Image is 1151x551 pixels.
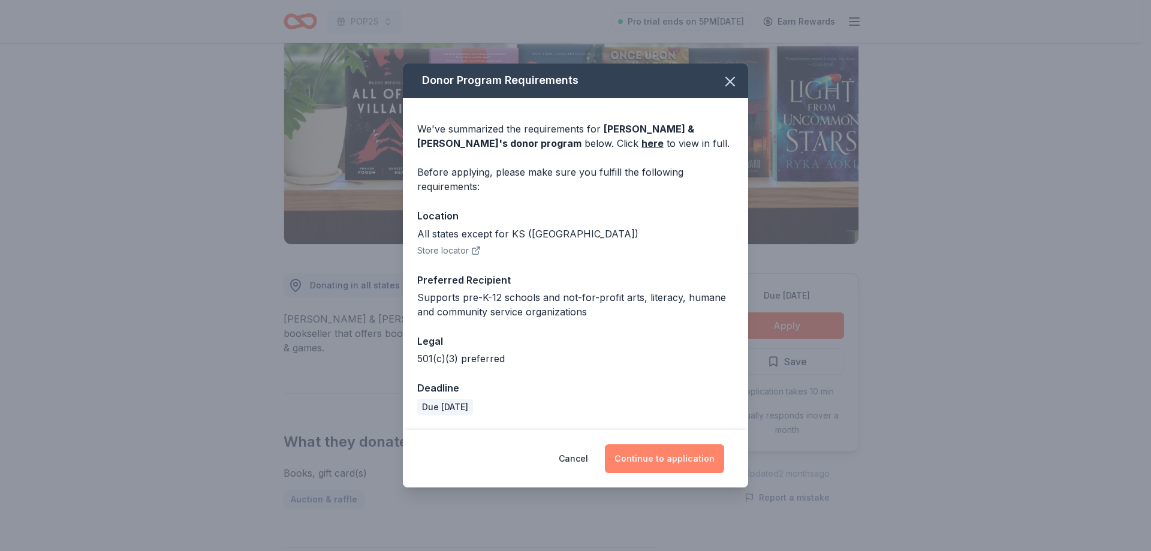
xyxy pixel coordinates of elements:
[417,290,734,319] div: Supports pre-K-12 schools and not-for-profit arts, literacy, humane and community service organiz...
[559,444,588,473] button: Cancel
[417,380,734,396] div: Deadline
[417,399,473,415] div: Due [DATE]
[417,122,734,150] div: We've summarized the requirements for below. Click to view in full.
[417,333,734,349] div: Legal
[417,165,734,194] div: Before applying, please make sure you fulfill the following requirements:
[417,243,481,258] button: Store locator
[417,272,734,288] div: Preferred Recipient
[641,136,664,150] a: here
[403,64,748,98] div: Donor Program Requirements
[417,208,734,224] div: Location
[417,227,734,241] div: All states except for KS ([GEOGRAPHIC_DATA])
[417,351,734,366] div: 501(c)(3) preferred
[605,444,724,473] button: Continue to application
